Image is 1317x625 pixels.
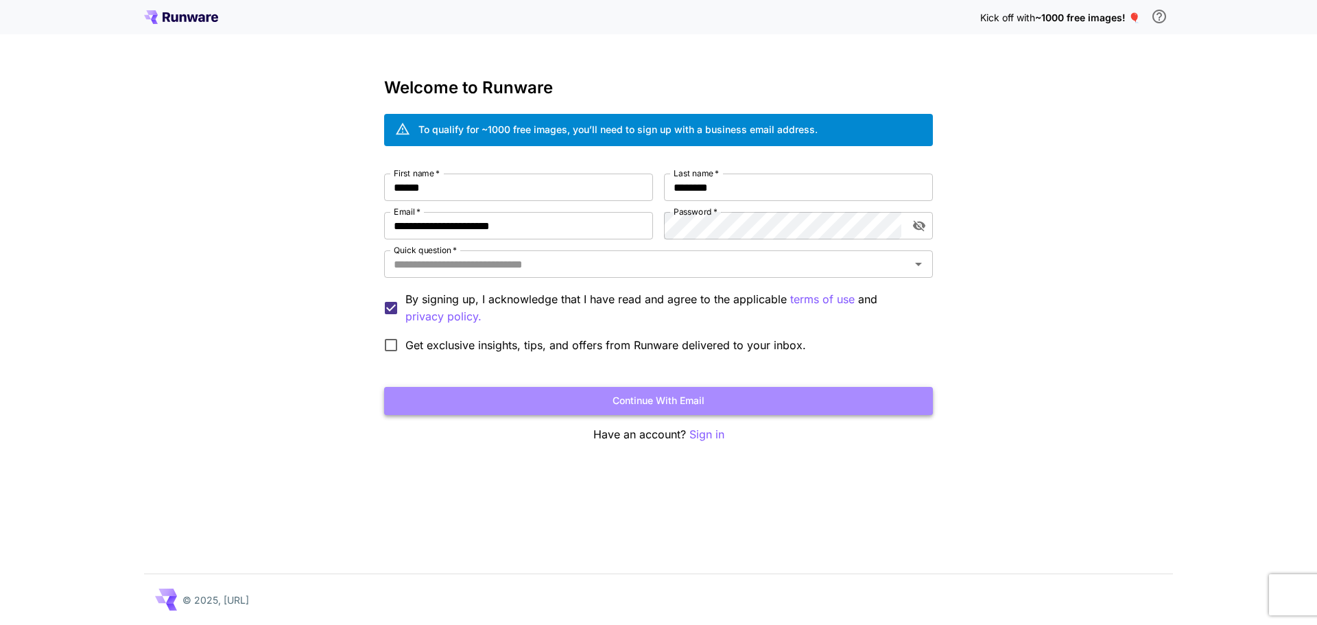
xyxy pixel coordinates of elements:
[384,426,933,443] p: Have an account?
[909,255,928,274] button: Open
[790,291,855,308] p: terms of use
[384,78,933,97] h3: Welcome to Runware
[674,167,719,179] label: Last name
[674,206,717,217] label: Password
[405,308,482,325] button: By signing up, I acknowledge that I have read and agree to the applicable terms of use and
[1035,12,1140,23] span: ~1000 free images! 🎈
[182,593,249,607] p: © 2025, [URL]
[790,291,855,308] button: By signing up, I acknowledge that I have read and agree to the applicable and privacy policy.
[405,337,806,353] span: Get exclusive insights, tips, and offers from Runware delivered to your inbox.
[394,244,457,256] label: Quick question
[418,122,818,137] div: To qualify for ~1000 free images, you’ll need to sign up with a business email address.
[405,291,922,325] p: By signing up, I acknowledge that I have read and agree to the applicable and
[1146,3,1173,30] button: In order to qualify for free credit, you need to sign up with a business email address and click ...
[394,206,420,217] label: Email
[405,308,482,325] p: privacy policy.
[689,426,724,443] button: Sign in
[384,387,933,415] button: Continue with email
[907,213,932,238] button: toggle password visibility
[394,167,440,179] label: First name
[980,12,1035,23] span: Kick off with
